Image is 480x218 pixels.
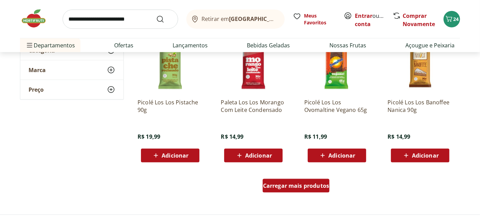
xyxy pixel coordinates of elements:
span: Adicionar [245,153,272,158]
span: 24 [453,16,459,22]
button: Submit Search [156,15,173,23]
span: Marca [29,66,46,73]
a: Paleta Los Los Morango Com Leite Condensado [221,99,286,114]
div: Palavras-chave [80,41,110,45]
button: Retirar em[GEOGRAPHIC_DATA]/[GEOGRAPHIC_DATA] [186,10,285,29]
a: Picolé Los Los Banoffee Nanica 90g [388,99,453,114]
img: Picolé Los Los Pistache 90g [138,28,203,93]
img: tab_keywords_by_traffic_grey.svg [73,40,78,45]
button: Adicionar [224,149,283,162]
button: Menu [25,37,34,54]
button: Marca [20,60,123,79]
a: Bebidas Geladas [247,41,290,49]
span: R$ 19,99 [138,133,160,140]
span: R$ 14,99 [221,133,243,140]
a: Açougue e Peixaria [405,41,455,49]
span: Preço [29,86,44,93]
img: Hortifruti [20,8,54,29]
img: Paleta Los Los Morango Com Leite Condensado [221,28,286,93]
input: search [63,10,178,29]
div: v 4.0.25 [19,11,34,16]
img: Picolé Los Los Banoffee Nanica 90g [388,28,453,93]
a: Comprar Novamente [403,12,435,28]
button: Preço [20,80,123,99]
img: website_grey.svg [11,18,17,23]
span: Retirar em [202,16,278,22]
a: Picolé Los Los Ovomaltine Vegano 65g [304,99,370,114]
div: [PERSON_NAME]: [DOMAIN_NAME] [18,18,98,23]
div: Domínio [36,41,53,45]
img: tab_domain_overview_orange.svg [29,40,34,45]
span: R$ 14,99 [388,133,410,140]
span: Adicionar [162,153,188,158]
a: Nossas Frutas [329,41,366,49]
button: Adicionar [391,149,449,162]
span: Carregar mais produtos [263,183,329,188]
img: logo_orange.svg [11,11,17,16]
img: Picolé Los Los Ovomaltine Vegano 65g [304,28,370,93]
span: ou [355,12,385,28]
b: [GEOGRAPHIC_DATA]/[GEOGRAPHIC_DATA] [229,15,345,23]
a: Criar conta [355,12,393,28]
a: Lançamentos [173,41,208,49]
span: Departamentos [25,37,75,54]
span: Adicionar [412,153,439,158]
span: R$ 11,99 [304,133,327,140]
button: Adicionar [308,149,366,162]
a: Meus Favoritos [293,12,336,26]
span: Meus Favoritos [304,12,336,26]
span: Adicionar [328,153,355,158]
a: Carregar mais produtos [263,179,330,195]
a: Ofertas [114,41,133,49]
button: Adicionar [141,149,199,162]
button: Carrinho [444,11,460,27]
a: Entrar [355,12,372,20]
a: Picolé Los Los Pistache 90g [138,99,203,114]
